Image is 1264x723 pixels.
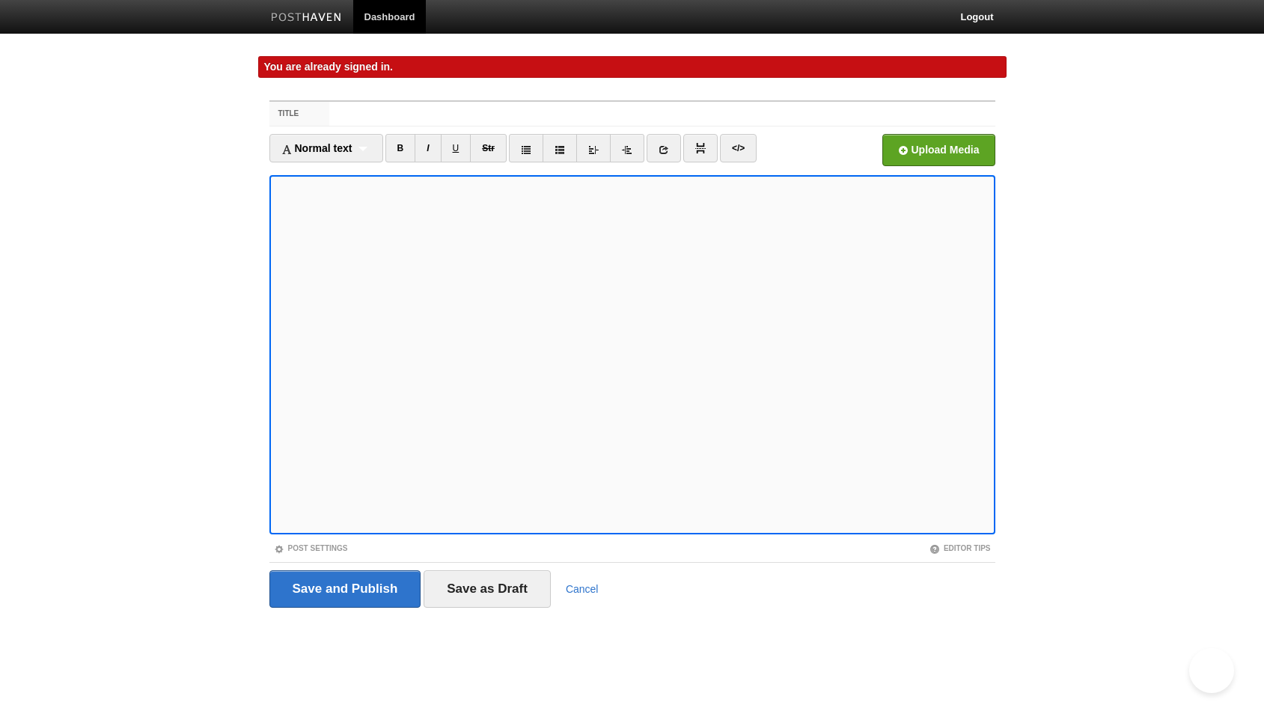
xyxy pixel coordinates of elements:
[695,143,706,153] img: pagebreak-icon.png
[258,56,1007,78] div: You are already signed in.
[281,142,352,154] span: Normal text
[441,134,471,162] a: U
[470,134,507,162] a: Str
[929,544,991,552] a: Editor Tips
[269,570,421,608] input: Save and Publish
[274,544,348,552] a: Post Settings
[271,13,342,24] img: Posthaven-bar
[720,134,757,162] a: </>
[424,570,551,608] input: Save as Draft
[385,134,416,162] a: B
[1189,648,1234,693] iframe: Help Scout Beacon - Open
[415,134,441,162] a: I
[482,143,495,153] del: Str
[566,583,599,595] a: Cancel
[269,102,330,126] label: Title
